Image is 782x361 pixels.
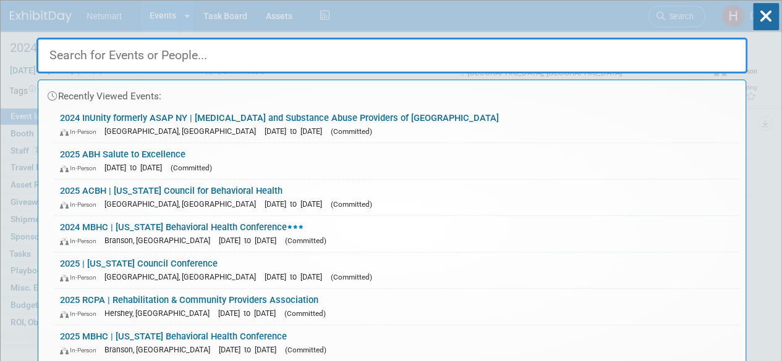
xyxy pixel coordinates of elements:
span: [DATE] to [DATE] [219,345,283,354]
a: 2025 | [US_STATE] Council Conference In-Person [GEOGRAPHIC_DATA], [GEOGRAPHIC_DATA] [DATE] to [DA... [54,252,739,288]
span: In-Person [60,201,102,209]
span: [DATE] to [DATE] [265,272,328,281]
a: 2025 ACBH | [US_STATE] Council for Behavioral Health In-Person [GEOGRAPHIC_DATA], [GEOGRAPHIC_DAT... [54,180,739,215]
span: (Committed) [171,164,212,172]
a: 2024 MBHC | [US_STATE] Behavioral Health Conference In-Person Branson, [GEOGRAPHIC_DATA] [DATE] t... [54,216,739,252]
span: In-Person [60,273,102,281]
a: 2025 MBHC | [US_STATE] Behavioral Health Conference In-Person Branson, [GEOGRAPHIC_DATA] [DATE] t... [54,325,739,361]
span: (Committed) [331,273,372,281]
input: Search for Events or People... [36,38,747,73]
span: [DATE] to [DATE] [218,309,282,318]
span: [DATE] to [DATE] [104,163,168,172]
span: In-Person [60,128,102,136]
a: 2025 RCPA | Rehabilitation & Community Providers Association In-Person Hershey, [GEOGRAPHIC_DATA]... [54,289,739,325]
span: In-Person [60,237,102,245]
span: (Committed) [285,346,326,354]
span: Branson, [GEOGRAPHIC_DATA] [104,236,216,245]
a: 2025 ABH Salute to Excellence In-Person [DATE] to [DATE] (Committed) [54,143,739,179]
span: (Committed) [331,127,372,136]
span: In-Person [60,310,102,318]
span: (Committed) [284,309,326,318]
span: [GEOGRAPHIC_DATA], [GEOGRAPHIC_DATA] [104,199,262,209]
span: [DATE] to [DATE] [265,127,328,136]
span: [DATE] to [DATE] [219,236,283,245]
span: In-Person [60,346,102,354]
span: Branson, [GEOGRAPHIC_DATA] [104,345,216,354]
span: [DATE] to [DATE] [265,199,328,209]
span: [GEOGRAPHIC_DATA], [GEOGRAPHIC_DATA] [104,272,262,281]
span: (Committed) [285,236,326,245]
span: (Committed) [331,200,372,209]
span: Hershey, [GEOGRAPHIC_DATA] [104,309,216,318]
div: Recently Viewed Events: [45,80,739,107]
a: 2024 InUnity formerly ASAP NY | [MEDICAL_DATA] and Substance Abuse Providers of [GEOGRAPHIC_DATA]... [54,107,739,143]
span: In-Person [60,164,102,172]
span: [GEOGRAPHIC_DATA], [GEOGRAPHIC_DATA] [104,127,262,136]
